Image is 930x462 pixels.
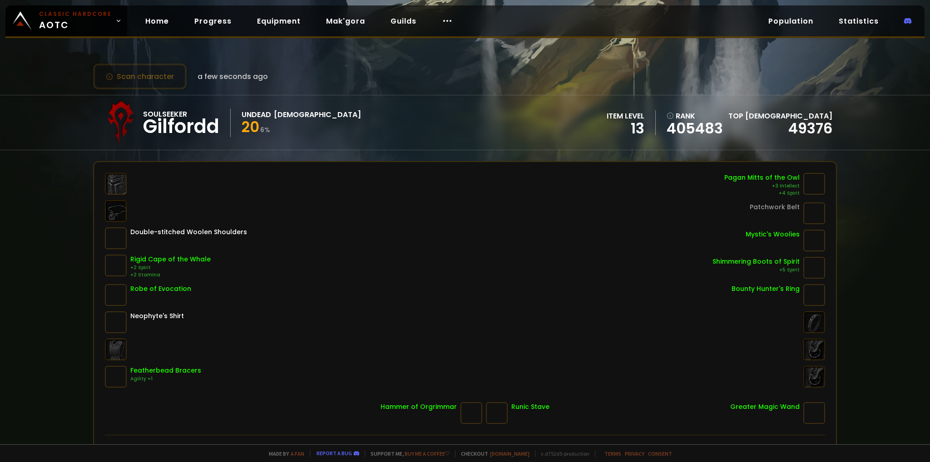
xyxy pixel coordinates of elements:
[274,109,361,120] div: [DEMOGRAPHIC_DATA]
[130,366,201,375] div: Featherbead Bracers
[746,230,800,239] div: Mystic's Woolies
[317,450,352,457] a: Report a bug
[490,450,529,457] a: [DOMAIN_NAME]
[130,284,191,294] div: Robe of Evocation
[803,202,825,224] img: item-3370
[831,12,886,30] a: Statistics
[138,12,176,30] a: Home
[130,375,201,383] div: Agility +1
[291,450,304,457] a: a fan
[460,402,482,424] img: item-15445
[319,12,372,30] a: Mak'gora
[105,284,127,306] img: item-14150
[39,10,112,32] span: AOTC
[242,117,259,137] span: 20
[732,284,800,294] div: Bounty Hunter's Ring
[263,450,304,457] span: Made by
[187,12,239,30] a: Progress
[648,450,672,457] a: Consent
[5,5,127,36] a: Classic HardcoreAOTC
[130,255,211,264] div: Rigid Cape of the Whale
[130,227,247,237] div: Double-stitched Woolen Shoulders
[667,110,723,122] div: rank
[143,108,219,120] div: Soulseeker
[803,230,825,251] img: item-14370
[535,450,589,457] span: v. d752d5 - production
[712,257,800,266] div: Shimmering Boots of Spirit
[405,450,450,457] a: Buy me a coffee
[788,118,832,138] a: 49376
[455,450,529,457] span: Checkout
[724,190,800,197] div: +4 Spirit
[242,109,271,120] div: Undead
[250,12,308,30] a: Equipment
[803,284,825,306] img: item-5351
[761,12,821,30] a: Population
[143,120,219,133] div: Gilfordd
[130,271,211,279] div: +2 Stamina
[728,110,832,122] div: Top
[130,311,184,321] div: Neophyte's Shirt
[105,227,127,249] img: item-4314
[365,450,450,457] span: Support me,
[39,10,112,18] small: Classic Hardcore
[730,402,800,412] div: Greater Magic Wand
[260,125,270,134] small: 6 %
[712,266,800,274] div: +5 Spirit
[745,111,832,121] span: [DEMOGRAPHIC_DATA]
[105,311,127,333] img: item-53
[198,71,268,82] span: a few seconds ago
[803,257,825,279] img: item-6562
[607,122,644,135] div: 13
[383,12,424,30] a: Guilds
[105,255,127,276] img: item-15114
[105,366,127,388] img: item-15452
[724,182,800,190] div: +3 Intellect
[803,173,825,195] img: item-14162
[667,122,723,135] a: 405483
[511,402,549,412] div: Runic Stave
[130,264,211,271] div: +2 Spirit
[750,202,800,212] div: Patchwork Belt
[724,173,800,182] div: Pagan Mitts of the Owl
[486,402,508,424] img: item-15945
[625,450,644,457] a: Privacy
[93,64,187,89] button: Scan character
[803,402,825,424] img: item-11288
[607,110,644,122] div: item level
[381,402,457,412] div: Hammer of Orgrimmar
[604,450,621,457] a: Terms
